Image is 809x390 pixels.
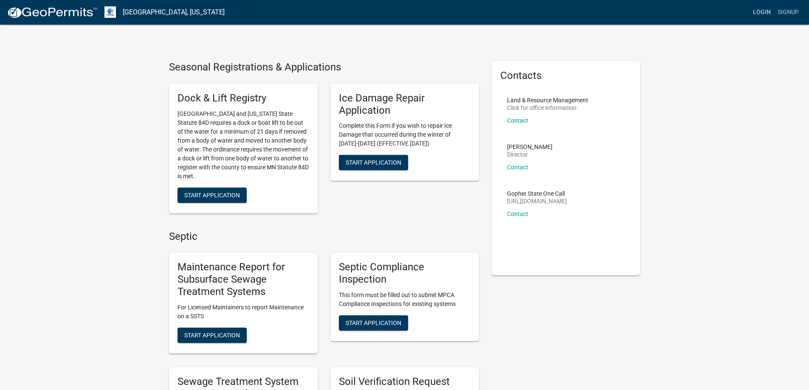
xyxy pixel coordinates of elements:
[339,92,471,117] h5: Ice Damage Repair Application
[123,5,225,20] a: [GEOGRAPHIC_DATA], [US_STATE]
[507,164,528,171] a: Contact
[178,328,247,343] button: Start Application
[339,261,471,286] h5: Septic Compliance Inspection
[184,331,240,338] span: Start Application
[169,230,479,243] h4: Septic
[178,303,309,321] p: For Licensed Maintainers to report Maintenance on a SSTS
[774,4,802,20] a: Signup
[339,155,408,170] button: Start Application
[339,291,471,309] p: This form must be filled out to submit MPCA Compliance Inspections for existing systems
[507,117,528,124] a: Contact
[507,210,528,217] a: Contact
[507,191,567,196] p: Gopher State One Call
[339,121,471,148] p: Complete this Form if you wish to repair Ice Damage that occurred during the winter of [DATE]-[DA...
[184,191,240,198] span: Start Application
[346,159,401,166] span: Start Application
[339,376,471,388] h5: Soil Verification Request
[169,61,479,73] h4: Seasonal Registrations & Applications
[507,144,552,150] p: [PERSON_NAME]
[104,6,116,18] img: Otter Tail County, Minnesota
[178,109,309,181] p: [GEOGRAPHIC_DATA] and [US_STATE] State Statute 84D requires a dock or boat lift to be out of the ...
[178,188,247,203] button: Start Application
[339,315,408,331] button: Start Application
[750,4,774,20] a: Login
[178,261,309,297] h5: Maintenance Report for Subsurface Sewage Treatment Systems
[507,105,588,111] p: Click for office information:
[507,97,588,103] p: Land & Resource Management
[507,152,552,157] p: Director
[507,198,567,204] p: [URL][DOMAIN_NAME]
[178,92,309,104] h5: Dock & Lift Registry
[346,319,401,326] span: Start Application
[500,70,632,82] h5: Contacts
